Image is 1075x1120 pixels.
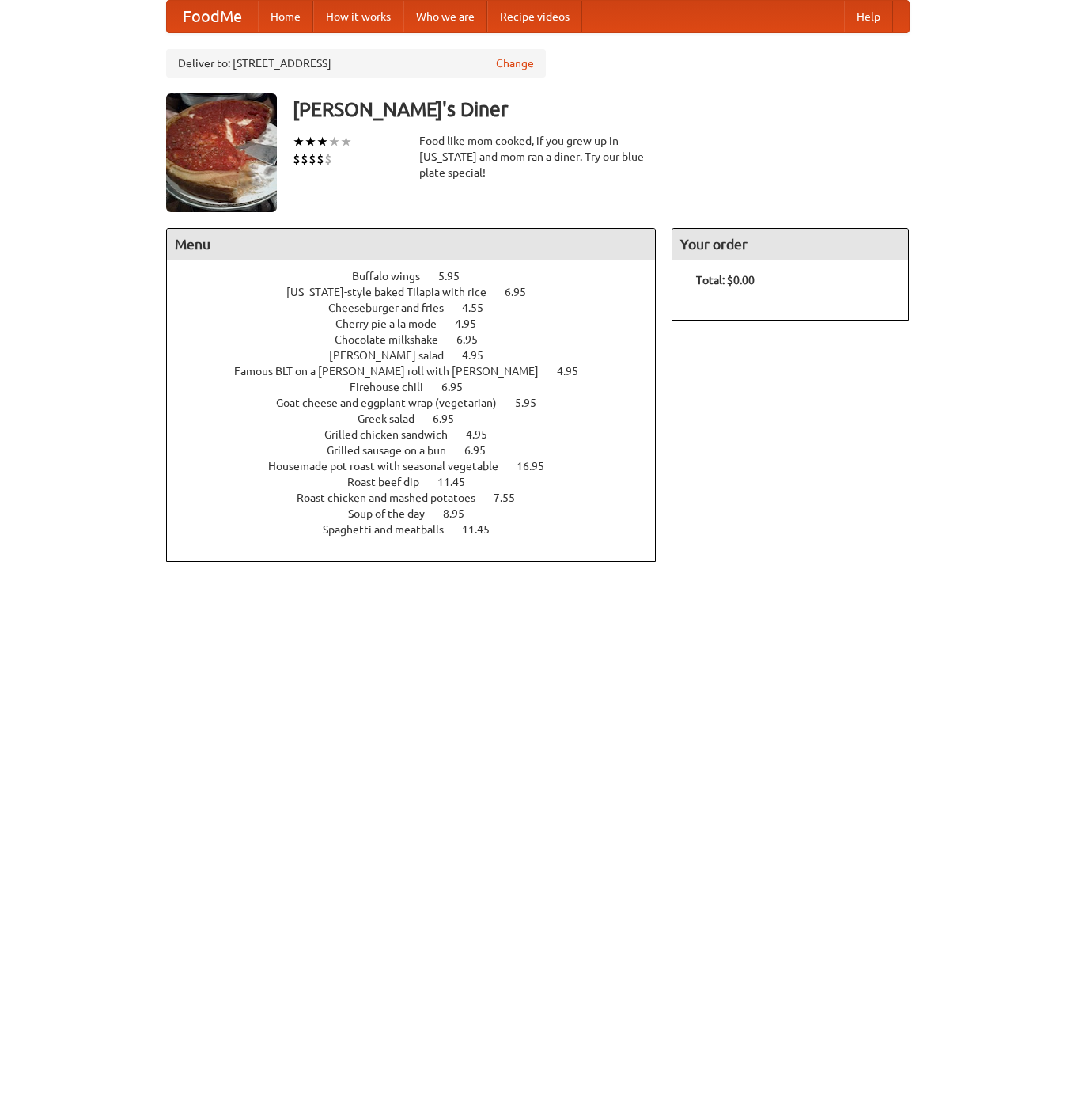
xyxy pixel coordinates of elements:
[441,381,479,393] span: 6.95
[328,133,340,150] li: ★
[443,507,480,520] span: 8.95
[462,302,499,314] span: 4.55
[403,1,487,32] a: Who we are
[167,1,258,32] a: FoodMe
[348,507,494,520] a: Soup of the day 8.95
[328,302,513,314] a: Cheeseburger and fries 4.55
[517,460,560,473] span: 16.95
[327,444,462,457] span: Grilled sausage on a bun
[335,317,452,330] span: Cherry pie a la mode
[276,397,513,409] span: Goat cheese and eggplant wrap (vegetarian)
[462,349,499,362] span: 4.95
[437,476,481,488] span: 11.45
[466,428,503,441] span: 4.95
[358,412,483,425] a: Greek salad 6.95
[462,523,505,536] span: 11.45
[166,49,546,78] div: Deliver to: [STREET_ADDRESS]
[297,492,491,504] span: Roast chicken and mashed potatoes
[350,381,439,393] span: Firehouse chili
[323,523,519,536] a: Spaghetti and meatballs 11.45
[293,93,910,125] h3: [PERSON_NAME]'s Diner
[166,93,277,212] img: angular.jpg
[324,428,464,441] span: Grilled chicken sandwich
[352,270,436,283] span: Buffalo wings
[313,1,403,32] a: How it works
[324,150,332,168] li: $
[268,460,514,473] span: Housemade pot roast with seasonal vegetable
[496,55,534,71] a: Change
[305,133,316,150] li: ★
[335,317,505,330] a: Cherry pie a la mode 4.95
[329,349,460,362] span: [PERSON_NAME] salad
[557,365,594,378] span: 4.95
[234,365,555,378] span: Famous BLT on a [PERSON_NAME] roll with [PERSON_NAME]
[464,444,502,457] span: 6.95
[258,1,313,32] a: Home
[335,333,507,346] a: Chocolate milkshake 6.95
[167,229,656,260] h4: Menu
[347,476,435,488] span: Roast beef dip
[350,381,492,393] a: Firehouse chili 6.95
[234,365,608,378] a: Famous BLT on a [PERSON_NAME] roll with [PERSON_NAME] 4.95
[456,333,494,346] span: 6.95
[505,286,542,298] span: 6.95
[316,133,328,150] li: ★
[329,349,513,362] a: [PERSON_NAME] salad 4.95
[316,150,324,168] li: $
[301,150,308,168] li: $
[328,302,460,314] span: Cheeseburger and fries
[672,229,908,260] h4: Your order
[323,523,460,536] span: Spaghetti and meatballs
[340,133,352,150] li: ★
[844,1,893,32] a: Help
[308,150,316,168] li: $
[487,1,582,32] a: Recipe videos
[268,460,573,473] a: Housemade pot roast with seasonal vegetable 16.95
[358,412,430,425] span: Greek salad
[515,397,552,409] span: 5.95
[455,317,492,330] span: 4.95
[293,150,301,168] li: $
[696,274,755,287] b: Total: $0.00
[297,492,544,504] a: Roast chicken and mashed potatoes 7.55
[433,412,470,425] span: 6.95
[324,428,517,441] a: Grilled chicken sandwich 4.95
[286,286,555,298] a: [US_STATE]-style baked Tilapia with rice 6.95
[348,507,441,520] span: Soup of the day
[286,286,502,298] span: [US_STATE]-style baked Tilapia with rice
[438,270,475,283] span: 5.95
[352,270,489,283] a: Buffalo wings 5.95
[327,444,515,457] a: Grilled sausage on a bun 6.95
[347,476,494,488] a: Roast beef dip 11.45
[335,333,454,346] span: Chocolate milkshake
[494,492,531,504] span: 7.55
[419,133,657,180] div: Food like mom cooked, if you grew up in [US_STATE] and mom ran a diner. Try our blue plate special!
[276,397,566,409] a: Goat cheese and eggplant wrap (vegetarian) 5.95
[293,133,305,150] li: ★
